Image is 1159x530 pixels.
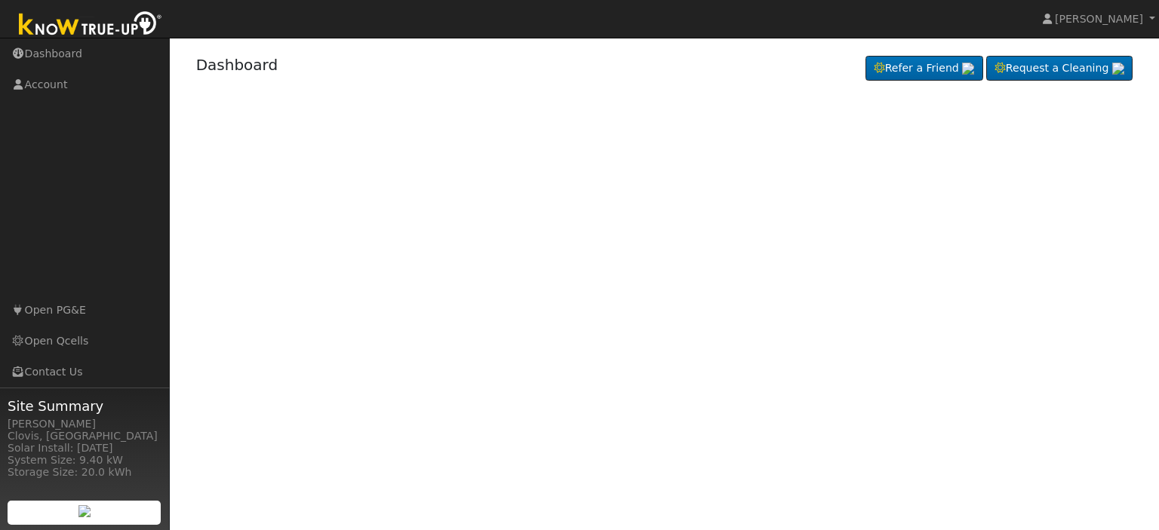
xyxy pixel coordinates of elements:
div: [PERSON_NAME] [8,416,161,432]
img: retrieve [1112,63,1124,75]
img: retrieve [78,505,91,517]
span: [PERSON_NAME] [1055,13,1143,25]
div: Solar Install: [DATE] [8,440,161,456]
div: Storage Size: 20.0 kWh [8,464,161,480]
span: Site Summary [8,396,161,416]
a: Request a Cleaning [986,56,1133,81]
img: Know True-Up [11,8,170,42]
a: Refer a Friend [865,56,983,81]
div: System Size: 9.40 kW [8,452,161,468]
div: Clovis, [GEOGRAPHIC_DATA] [8,428,161,444]
a: Dashboard [196,56,278,74]
img: retrieve [962,63,974,75]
